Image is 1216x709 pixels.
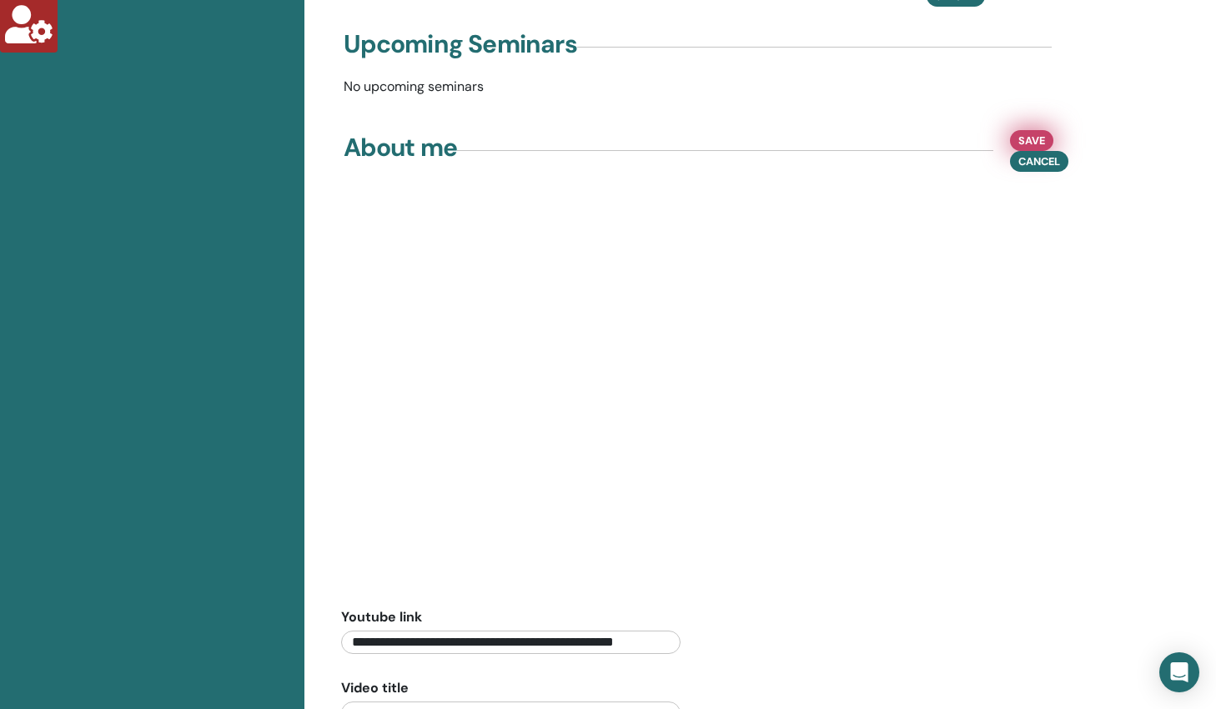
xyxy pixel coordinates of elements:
span: Cancel [1018,154,1060,168]
div: Open Intercom Messenger [1159,652,1199,692]
h4: About me [344,133,458,163]
button: Save [1010,130,1053,151]
p: No upcoming seminars [334,77,1079,97]
span: Video title [341,678,409,698]
span: Youtube link [341,607,422,627]
iframe: Embedded youtube [344,187,1069,587]
span: Save [1018,132,1045,149]
button: Cancel [1010,151,1068,172]
h4: Upcoming Seminars [344,29,577,59]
